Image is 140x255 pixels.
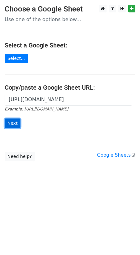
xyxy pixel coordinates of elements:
[5,94,132,105] input: Paste your Google Sheet URL here
[5,84,135,91] h4: Copy/paste a Google Sheet URL:
[5,54,28,63] a: Select...
[5,152,35,161] a: Need help?
[5,42,135,49] h4: Select a Google Sheet:
[5,16,135,23] p: Use one of the options below...
[109,225,140,255] div: チャットウィジェット
[5,5,135,14] h3: Choose a Google Sheet
[109,225,140,255] iframe: Chat Widget
[97,152,135,158] a: Google Sheets
[5,119,20,128] input: Next
[5,107,68,111] small: Example: [URL][DOMAIN_NAME]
